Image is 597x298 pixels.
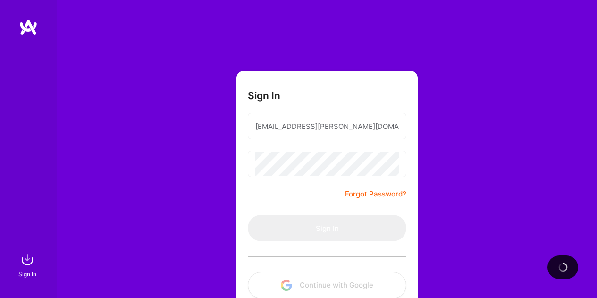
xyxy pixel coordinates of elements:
button: Sign In [248,215,406,241]
div: Sign In [18,269,36,279]
a: sign inSign In [20,250,37,279]
img: icon [281,280,292,291]
img: logo [19,19,38,36]
h3: Sign In [248,90,280,102]
a: Forgot Password? [345,188,406,200]
input: Email... [255,114,399,138]
img: sign in [18,250,37,269]
img: loading [558,263,568,272]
